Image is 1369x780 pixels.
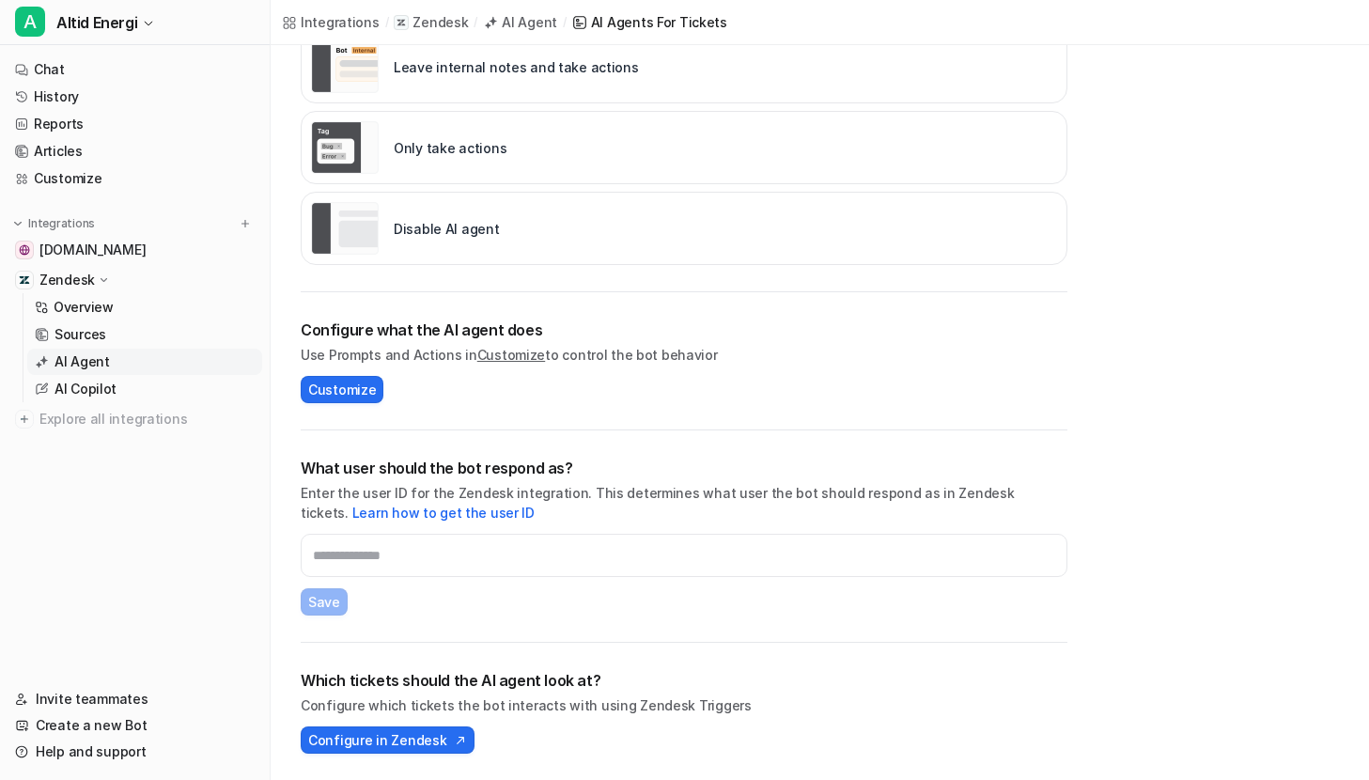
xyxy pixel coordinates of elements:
[27,349,262,375] a: AI Agent
[563,14,567,31] span: /
[301,192,1067,265] div: paused::disabled
[311,202,379,255] img: Disable AI agent
[54,352,110,371] p: AI Agent
[39,241,146,259] span: [DOMAIN_NAME]
[8,214,101,233] button: Integrations
[11,217,24,230] img: expand menu
[8,84,262,110] a: History
[483,12,557,32] a: AI Agent
[8,237,262,263] a: altidenergi.dk[DOMAIN_NAME]
[477,347,545,363] a: Customize
[301,457,1067,479] h2: What user should the bot respond as?
[301,12,380,32] div: Integrations
[308,592,340,612] span: Save
[385,14,389,31] span: /
[352,505,535,521] a: Learn how to get the user ID
[394,219,500,239] p: Disable AI agent
[27,376,262,402] a: AI Copilot
[19,274,30,286] img: Zendesk
[27,321,262,348] a: Sources
[572,12,727,32] a: AI Agents for tickets
[474,14,477,31] span: /
[301,111,1067,184] div: live::disabled
[54,380,117,398] p: AI Copilot
[301,669,1067,692] h2: Which tickets should the AI agent look at?
[8,406,262,432] a: Explore all integrations
[502,12,557,32] div: AI Agent
[15,7,45,37] span: A
[8,56,262,83] a: Chat
[311,40,379,93] img: Leave internal notes and take actions
[8,111,262,137] a: Reports
[54,325,106,344] p: Sources
[239,217,252,230] img: menu_add.svg
[8,712,262,739] a: Create a new Bot
[39,271,95,289] p: Zendesk
[27,294,262,320] a: Overview
[8,686,262,712] a: Invite teammates
[28,216,95,231] p: Integrations
[301,376,383,403] button: Customize
[301,319,1067,341] h2: Configure what the AI agent does
[8,739,262,765] a: Help and support
[301,30,1067,103] div: live::internal_reply
[591,12,727,32] div: AI Agents for tickets
[56,9,137,36] span: Altid Energi
[301,588,348,616] button: Save
[412,13,468,32] p: Zendesk
[8,138,262,164] a: Articles
[394,138,506,158] p: Only take actions
[394,13,468,32] a: Zendesk
[301,726,474,754] button: Configure in Zendesk
[301,483,1067,523] p: Enter the user ID for the Zendesk integration. This determines what user the bot should respond a...
[8,165,262,192] a: Customize
[311,121,379,174] img: Only take actions
[54,298,114,317] p: Overview
[394,57,639,77] p: Leave internal notes and take actions
[19,244,30,256] img: altidenergi.dk
[282,12,380,32] a: Integrations
[39,404,255,434] span: Explore all integrations
[15,410,34,429] img: explore all integrations
[308,380,376,399] span: Customize
[301,345,1067,365] p: Use Prompts and Actions in to control the bot behavior
[301,695,1067,715] p: Configure which tickets the bot interacts with using Zendesk Triggers
[308,730,446,750] span: Configure in Zendesk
